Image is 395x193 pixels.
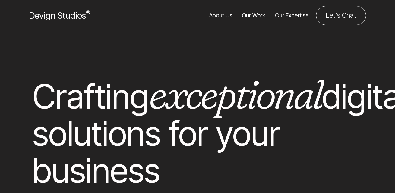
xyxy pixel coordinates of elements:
[275,6,309,25] a: Our Expertise
[29,10,90,21] span: Devign Studios
[242,6,265,25] a: Our Work
[29,9,90,22] a: Devign Studios® Homepage
[209,6,232,25] a: About Us
[316,6,366,25] a: Contact us about your project
[86,9,90,17] sup: ®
